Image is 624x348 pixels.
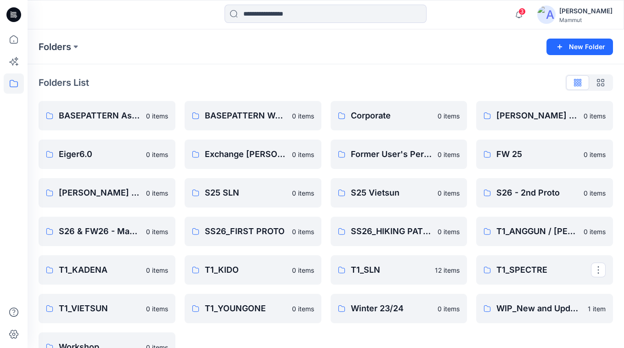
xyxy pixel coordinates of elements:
[292,188,314,198] p: 0 items
[146,188,168,198] p: 0 items
[146,265,168,275] p: 0 items
[559,17,613,23] div: Mammut
[351,264,430,276] p: T1_SLN
[476,178,613,208] a: S26 - 2nd Proto0 items
[588,304,606,314] p: 1 item
[331,294,467,323] a: Winter 23/240 items
[546,39,613,55] button: New Folder
[185,217,321,246] a: SS26_FIRST PROTO0 items
[205,186,287,199] p: S25 SLN
[205,225,287,238] p: SS26_FIRST PROTO
[146,227,168,236] p: 0 items
[39,101,175,130] a: BASEPATTERN Asia Fit0 items
[146,150,168,159] p: 0 items
[496,225,578,238] p: T1_ANGGUN / [PERSON_NAME]
[584,227,606,236] p: 0 items
[59,109,141,122] p: BASEPATTERN Asia Fit
[559,6,613,17] div: [PERSON_NAME]
[205,302,287,315] p: T1_YOUNGONE
[59,264,141,276] p: T1_KADENA
[292,227,314,236] p: 0 items
[435,265,460,275] p: 12 items
[185,255,321,285] a: T1_KIDO0 items
[292,304,314,314] p: 0 items
[476,101,613,130] a: [PERSON_NAME] Personal Zone0 items
[292,150,314,159] p: 0 items
[39,140,175,169] a: Eiger6.00 items
[476,140,613,169] a: FW 250 items
[39,76,89,90] p: Folders List
[185,140,321,169] a: Exchange [PERSON_NAME] & [PERSON_NAME]0 items
[39,40,71,53] a: Folders
[292,265,314,275] p: 0 items
[331,217,467,246] a: SS26_HIKING PATROL0 items
[496,148,578,161] p: FW 25
[537,6,556,24] img: avatar
[185,294,321,323] a: T1_YOUNGONE0 items
[185,101,321,130] a: BASEPATTERN Western Fit0 items
[496,302,582,315] p: WIP_New and Updated Base Pattern
[476,255,613,285] a: T1_SPECTRE
[496,264,591,276] p: T1_SPECTRE
[205,109,287,122] p: BASEPATTERN Western Fit
[331,101,467,130] a: Corporate0 items
[39,255,175,285] a: T1_KADENA0 items
[584,150,606,159] p: 0 items
[351,109,433,122] p: Corporate
[331,178,467,208] a: S25 Vietsun0 items
[146,304,168,314] p: 0 items
[351,225,433,238] p: SS26_HIKING PATROL
[331,140,467,169] a: Former User's Personal Zone0 items
[438,227,460,236] p: 0 items
[496,109,578,122] p: [PERSON_NAME] Personal Zone
[59,225,141,238] p: S26 & FW26 - Mammut Base
[59,302,141,315] p: T1_VIETSUN
[438,150,460,159] p: 0 items
[351,186,433,199] p: S25 Vietsun
[292,111,314,121] p: 0 items
[476,294,613,323] a: WIP_New and Updated Base Pattern1 item
[146,111,168,121] p: 0 items
[59,148,141,161] p: Eiger6.0
[476,217,613,246] a: T1_ANGGUN / [PERSON_NAME]0 items
[351,148,433,161] p: Former User's Personal Zone
[185,178,321,208] a: S25 SLN0 items
[59,186,141,199] p: [PERSON_NAME] Personal Zone
[205,148,287,161] p: Exchange [PERSON_NAME] & [PERSON_NAME]
[584,111,606,121] p: 0 items
[331,255,467,285] a: T1_SLN12 items
[351,302,433,315] p: Winter 23/24
[438,111,460,121] p: 0 items
[438,304,460,314] p: 0 items
[205,264,287,276] p: T1_KIDO
[39,217,175,246] a: S26 & FW26 - Mammut Base0 items
[39,294,175,323] a: T1_VIETSUN0 items
[496,186,578,199] p: S26 - 2nd Proto
[39,178,175,208] a: [PERSON_NAME] Personal Zone0 items
[584,188,606,198] p: 0 items
[518,8,526,15] span: 3
[438,188,460,198] p: 0 items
